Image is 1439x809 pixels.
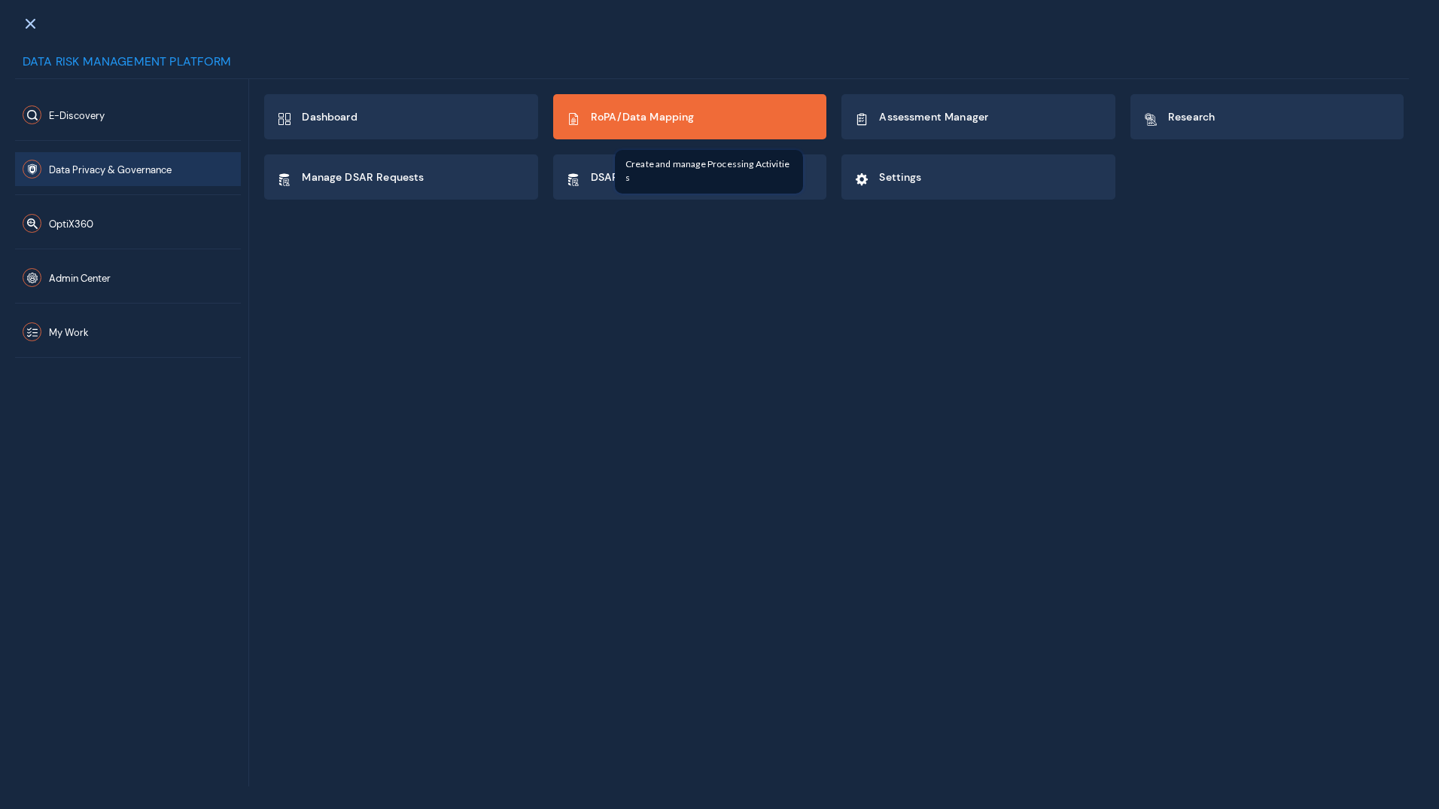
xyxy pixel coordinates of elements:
span: Settings [879,170,921,184]
span: E-Discovery [49,109,105,122]
button: Admin Center [15,261,241,295]
button: E-Discovery [15,98,241,132]
span: My Work [49,326,89,339]
button: My Work [15,315,241,349]
button: Data Privacy & Governance [15,152,241,186]
span: Data Privacy & Governance [49,163,172,176]
span: Manage DSAR Requests [302,170,424,184]
span: DSAR Data Processing [591,170,704,184]
span: Assessment Manager [879,110,988,124]
span: RoPA/Data Mapping [591,110,695,124]
div: Create and manage Processing Activities [615,150,803,194]
span: Research [1168,110,1215,124]
span: Dashboard [302,110,357,124]
span: Admin Center [49,272,111,285]
div: Data Risk Management Platform [15,53,1409,79]
button: OptiX360 [15,206,241,240]
span: OptiX360 [49,218,93,230]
